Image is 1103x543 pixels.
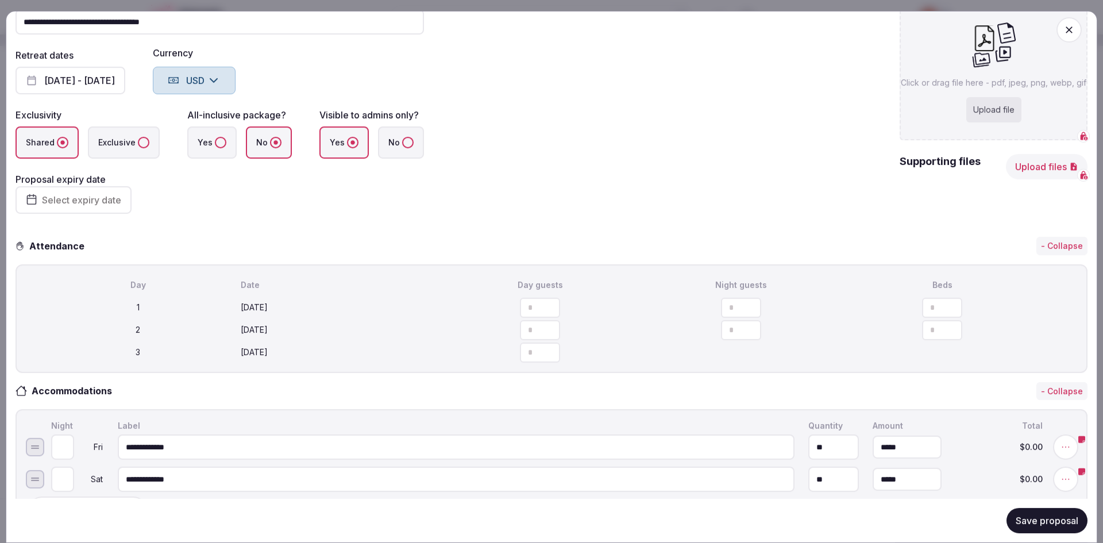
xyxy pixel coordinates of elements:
[319,109,419,121] label: Visible to admins only?
[955,443,1043,451] span: $0.00
[187,126,237,159] label: Yes
[643,279,839,291] div: Night guests
[442,279,638,291] div: Day guests
[16,186,132,214] button: Select expiry date
[153,67,236,94] button: USD
[241,279,437,291] div: Date
[76,475,104,483] div: Sat
[187,109,286,121] label: All-inclusive package?
[955,475,1043,483] span: $0.00
[953,419,1045,432] div: Total
[966,97,1021,122] div: Upload file
[844,279,1040,291] div: Beds
[40,324,236,336] div: 2
[1036,382,1087,400] button: - Collapse
[16,174,106,185] label: Proposal expiry date
[270,137,281,148] button: No
[115,419,797,432] div: Label
[901,77,1086,88] p: Click or drag file here - pdf, jpeg, png, webp, gif
[138,137,149,148] button: Exclusive
[16,126,79,159] label: Shared
[88,126,160,159] label: Exclusive
[241,302,437,313] div: [DATE]
[42,194,121,206] span: Select expiry date
[153,48,236,57] label: Currency
[215,137,226,148] button: Yes
[40,302,236,313] div: 1
[16,109,61,121] label: Exclusivity
[25,239,94,253] h3: Attendance
[241,324,437,336] div: [DATE]
[347,137,358,148] button: Yes
[16,67,125,94] button: [DATE] - [DATE]
[900,154,981,179] h2: Supporting files
[402,137,414,148] button: No
[28,496,147,524] button: Add accommodations
[806,419,861,432] div: Quantity
[16,49,74,61] label: Retreat dates
[241,346,437,358] div: [DATE]
[27,384,124,398] h3: Accommodations
[1006,508,1087,533] button: Save proposal
[57,137,68,148] button: Shared
[378,126,424,159] label: No
[319,126,369,159] label: Yes
[1006,154,1087,179] button: Upload files
[40,279,236,291] div: Day
[246,126,292,159] label: No
[49,419,106,432] div: Night
[870,419,944,432] div: Amount
[1036,237,1087,255] button: - Collapse
[76,443,104,451] div: Fri
[40,346,236,358] div: 3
